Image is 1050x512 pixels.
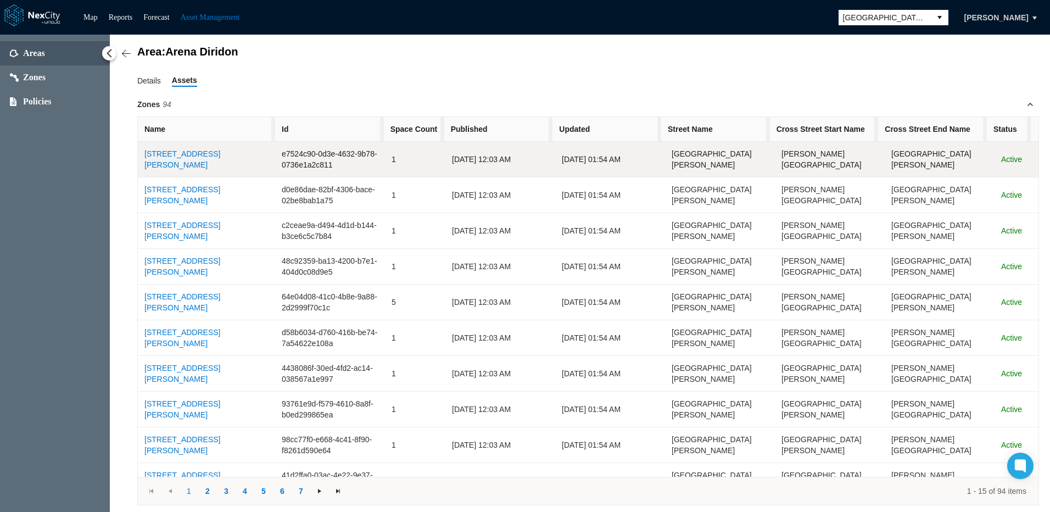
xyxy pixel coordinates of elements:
span: [GEOGRAPHIC_DATA][PERSON_NAME] [843,12,926,23]
a: Map [83,13,98,21]
span: Zones [23,72,46,83]
span: Policies [23,96,52,107]
td: [DATE] 12:03 AM [445,213,555,249]
td: [PERSON_NAME][GEOGRAPHIC_DATA] [775,142,885,177]
td: 5 [385,285,445,320]
span: Active [1001,298,1022,307]
td: [DATE] 01:54 AM [555,213,665,249]
td: [GEOGRAPHIC_DATA][PERSON_NAME] [775,392,885,427]
td: 1 [385,320,445,356]
td: [GEOGRAPHIC_DATA][PERSON_NAME] [885,142,995,177]
span: Zones [137,100,171,109]
a: Asset Management [181,13,240,21]
span: Id [282,124,288,135]
td: 1 [385,142,445,177]
span: 94 [163,100,171,109]
td: [PERSON_NAME][GEOGRAPHIC_DATA] [775,213,885,249]
button: [PERSON_NAME] [953,8,1040,27]
a: [STREET_ADDRESS][PERSON_NAME] [144,471,220,491]
td: 93761e9d-f579-4610-8a8f-b0ed299865ea [275,392,385,427]
td: [PERSON_NAME][GEOGRAPHIC_DATA] [775,320,885,356]
td: [DATE] 12:03 AM [445,463,555,499]
td: [GEOGRAPHIC_DATA][PERSON_NAME] [665,249,775,285]
a: Forecast [143,13,169,21]
span: Active [1001,333,1022,342]
span: Street Name [668,124,713,135]
td: 1 [385,427,445,463]
td: [GEOGRAPHIC_DATA][PERSON_NAME] [665,142,775,177]
td: [PERSON_NAME][GEOGRAPHIC_DATA] [775,249,885,285]
a: [STREET_ADDRESS][PERSON_NAME] [144,399,220,419]
span: Published [451,124,488,135]
td: c2ceae9a-d494-4d1d-b144-b3ce6c5c7b84 [275,213,385,249]
img: zones.svg [10,73,19,82]
td: [DATE] 12:03 AM [445,142,555,177]
td: [GEOGRAPHIC_DATA][PERSON_NAME] [885,213,995,249]
td: 1 [385,392,445,427]
a: undefined 2 [198,482,217,500]
td: [GEOGRAPHIC_DATA][PERSON_NAME] [775,356,885,392]
td: [GEOGRAPHIC_DATA][PERSON_NAME] [775,463,885,499]
span: Space Count [390,124,438,135]
td: [GEOGRAPHIC_DATA][PERSON_NAME] [665,356,775,392]
span: Status [993,124,1017,135]
td: [PERSON_NAME][GEOGRAPHIC_DATA] [885,463,995,499]
a: [STREET_ADDRESS][PERSON_NAME] [144,185,220,205]
a: undefined 1 [180,482,198,500]
td: [DATE] 01:54 AM [555,427,665,463]
td: [DATE] 12:03 AM [445,249,555,285]
td: [GEOGRAPHIC_DATA][PERSON_NAME] [665,285,775,320]
a: Go to the next page [310,482,329,500]
a: undefined 3 [217,482,236,500]
td: [GEOGRAPHIC_DATA][PERSON_NAME] [885,177,995,213]
button: select [931,10,948,25]
td: [DATE] 01:54 AM [555,285,665,320]
td: [PERSON_NAME][GEOGRAPHIC_DATA] [775,177,885,213]
td: 1 [385,356,445,392]
a: undefined 7 [292,482,310,500]
span: Active [1001,405,1022,414]
td: [DATE] 01:54 AM [555,177,665,213]
a: [STREET_ADDRESS][PERSON_NAME] [144,435,220,455]
td: [DATE] 01:54 AM [555,392,665,427]
td: [GEOGRAPHIC_DATA][PERSON_NAME] [665,392,775,427]
td: 1 [385,463,445,499]
td: [DATE] 12:03 AM [445,427,555,463]
a: [STREET_ADDRESS][PERSON_NAME] [144,221,220,241]
td: [DATE] 01:54 AM [555,249,665,285]
div: 1 - 15 of 94 items [355,486,1026,497]
td: [DATE] 01:54 AM [555,356,665,392]
td: 48c92359-ba13-4200-b7e1-404d0c08d9e5 [275,249,385,285]
td: 98cc77f0-e668-4c41-8f90-f8261d590e64 [275,427,385,463]
span: Cross Street End Name [885,124,970,135]
img: areas.svg [10,49,19,57]
td: [GEOGRAPHIC_DATA][PERSON_NAME] [665,177,775,213]
img: Back [121,48,132,59]
td: e7524c90-0d3e-4632-9b78-0736e1a2c811 [275,142,385,177]
td: [GEOGRAPHIC_DATA][PERSON_NAME] [885,285,995,320]
span: Active [1001,191,1022,199]
a: [STREET_ADDRESS][PERSON_NAME] [144,364,220,383]
td: 1 [385,213,445,249]
td: [GEOGRAPHIC_DATA][PERSON_NAME] [665,427,775,463]
span: Name [144,124,165,135]
td: d58b6034-d760-416b-be74-7a54622e108a [275,320,385,356]
a: undefined 4 [236,482,254,500]
td: [PERSON_NAME][GEOGRAPHIC_DATA] [775,285,885,320]
td: [GEOGRAPHIC_DATA][PERSON_NAME] [665,320,775,356]
span: Details [137,75,161,87]
td: [PERSON_NAME][GEOGRAPHIC_DATA] [885,356,995,392]
td: 41d2ffa0-03ac-4e22-9e37-dd3852b812ed [275,463,385,499]
td: [DATE] 12:03 AM [445,177,555,213]
span: Updated [559,124,590,135]
a: [STREET_ADDRESS][PERSON_NAME] [144,292,220,312]
a: [STREET_ADDRESS][PERSON_NAME] [144,149,220,169]
td: [PERSON_NAME][GEOGRAPHIC_DATA] [885,427,995,463]
a: undefined 5 [254,482,273,500]
td: [DATE] 12:03 AM [445,320,555,356]
td: [DATE] 12:03 AM [445,392,555,427]
td: [GEOGRAPHIC_DATA][PERSON_NAME] [885,249,995,285]
a: [STREET_ADDRESS][PERSON_NAME] [144,257,220,276]
td: [GEOGRAPHIC_DATA][PERSON_NAME] [665,463,775,499]
a: undefined 6 [273,482,292,500]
